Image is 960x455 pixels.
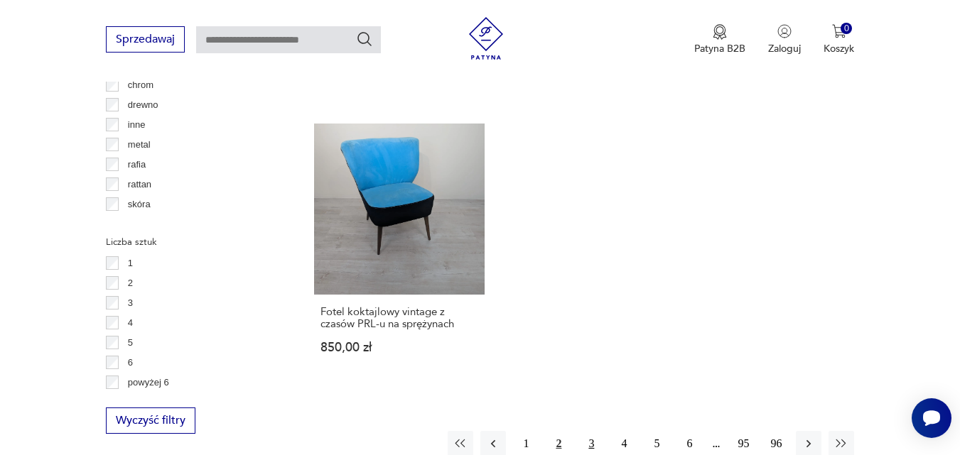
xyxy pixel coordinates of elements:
button: Szukaj [356,31,373,48]
a: Sprzedawaj [106,35,185,45]
p: Zaloguj [768,42,801,55]
div: 0 [841,23,853,35]
button: Wyczyść filtry [106,407,195,434]
button: Sprzedawaj [106,26,185,53]
button: Zaloguj [768,24,801,55]
p: 1 [128,256,133,271]
p: 6 [128,355,133,371]
img: Ikona koszyka [832,24,846,38]
p: inne [128,117,146,133]
p: 3 [128,295,133,311]
p: 5 [128,335,133,351]
p: powyżej 6 [128,375,169,390]
p: Patyna B2B [694,42,745,55]
a: Fotel koktajlowy vintage z czasów PRL-u na sprężynachFotel koktajlowy vintage z czasów PRL-u na s... [314,124,485,380]
a: Ikona medaluPatyna B2B [694,24,745,55]
h3: Fotel koktajlowy vintage z czasów PRL-u na sprężynach [320,306,478,330]
p: 4 [128,315,133,331]
p: rattan [128,177,151,192]
p: metal [128,137,151,153]
img: Ikona medalu [713,24,727,40]
p: drewno [128,97,158,113]
img: Patyna - sklep z meblami i dekoracjami vintage [465,17,507,60]
p: chrom [128,77,153,93]
p: Koszyk [824,42,854,55]
p: 850,00 zł [320,341,478,353]
button: 0Koszyk [824,24,854,55]
img: Ikonka użytkownika [777,24,792,38]
p: tkanina [128,216,158,232]
p: rafia [128,157,146,172]
p: Liczba sztuk [106,234,280,250]
p: 2 [128,275,133,291]
button: Patyna B2B [694,24,745,55]
iframe: Smartsupp widget button [912,398,951,438]
p: skóra [128,197,151,212]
